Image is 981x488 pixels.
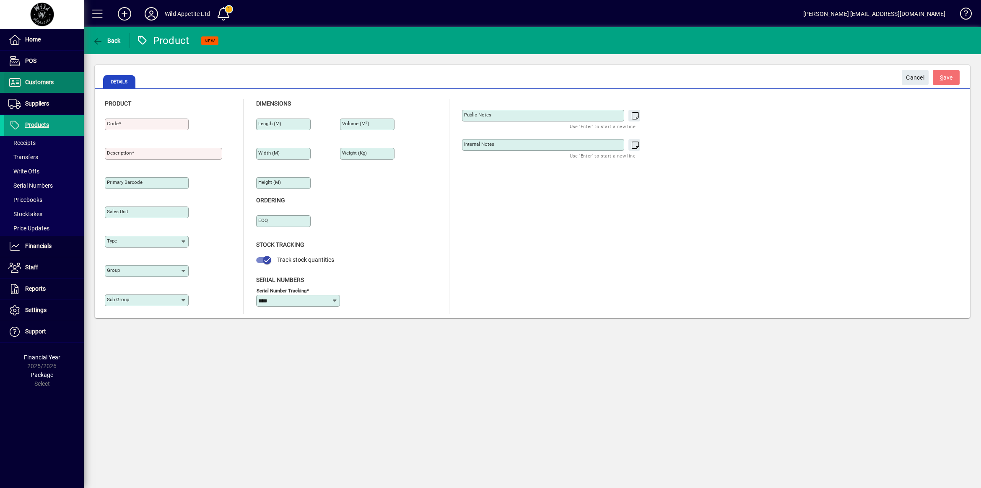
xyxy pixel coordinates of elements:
span: Financial Year [24,354,60,361]
span: Price Updates [8,225,49,232]
mat-label: Type [107,238,117,244]
app-page-header-button: Back [84,33,130,48]
span: Ordering [256,197,285,204]
mat-label: Sales unit [107,209,128,214]
mat-label: Serial Number tracking [257,287,306,293]
span: Products [25,121,49,128]
a: POS [4,51,84,72]
span: S [940,74,943,81]
a: Customers [4,72,84,93]
a: Pricebooks [4,193,84,207]
span: Cancel [906,71,924,85]
sup: 3 [366,120,368,124]
span: Suppliers [25,100,49,107]
button: Back [91,33,123,48]
a: Knowledge Base [954,2,971,29]
span: Write Offs [8,168,39,175]
mat-hint: Use 'Enter' to start a new line [570,121,636,131]
button: Profile [138,6,165,21]
a: Serial Numbers [4,178,84,193]
a: Support [4,321,84,342]
div: [PERSON_NAME] [EMAIL_ADDRESS][DOMAIN_NAME] [803,7,945,21]
span: NEW [205,38,215,44]
span: Track stock quantities [277,256,334,263]
mat-label: Weight (Kg) [342,150,367,156]
mat-label: Length (m) [258,121,281,127]
a: Write Offs [4,164,84,178]
a: Reports [4,279,84,300]
mat-label: Internal Notes [464,141,494,147]
span: Dimensions [256,100,291,107]
button: Add [111,6,138,21]
span: Serial Numbers [8,182,53,189]
span: Product [105,100,131,107]
mat-label: Height (m) [258,179,281,185]
span: Customers [25,79,54,85]
a: Price Updates [4,221,84,235]
a: Home [4,29,84,50]
div: Product [136,34,189,47]
mat-hint: Use 'Enter' to start a new line [570,151,636,160]
span: Staff [25,264,38,271]
span: Stocktakes [8,211,42,217]
a: Receipts [4,136,84,150]
span: Transfers [8,154,38,160]
a: Financials [4,236,84,257]
div: Wild Appetite Ltd [165,7,210,21]
a: Settings [4,300,84,321]
mat-label: Sub group [107,297,129,302]
span: Receipts [8,139,36,146]
span: Reports [25,285,46,292]
span: Serial Numbers [256,276,304,283]
span: ave [940,71,953,85]
mat-label: Volume (m ) [342,121,369,127]
mat-label: EOQ [258,217,268,223]
span: Back [93,37,121,44]
mat-label: Public Notes [464,112,491,118]
span: POS [25,57,36,64]
a: Staff [4,257,84,278]
span: Home [25,36,41,43]
span: Stock Tracking [256,241,304,248]
a: Suppliers [4,93,84,114]
span: Settings [25,307,47,313]
mat-label: Primary barcode [107,179,143,185]
mat-label: Group [107,267,120,273]
mat-label: Code [107,121,119,127]
span: Details [103,75,135,88]
mat-label: Width (m) [258,150,280,156]
a: Transfers [4,150,84,164]
span: Support [25,328,46,335]
a: Stocktakes [4,207,84,221]
mat-label: Description [107,150,132,156]
button: Save [933,70,960,85]
span: Financials [25,243,52,249]
span: Pricebooks [8,196,42,203]
span: Package [31,372,53,378]
button: Cancel [902,70,929,85]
